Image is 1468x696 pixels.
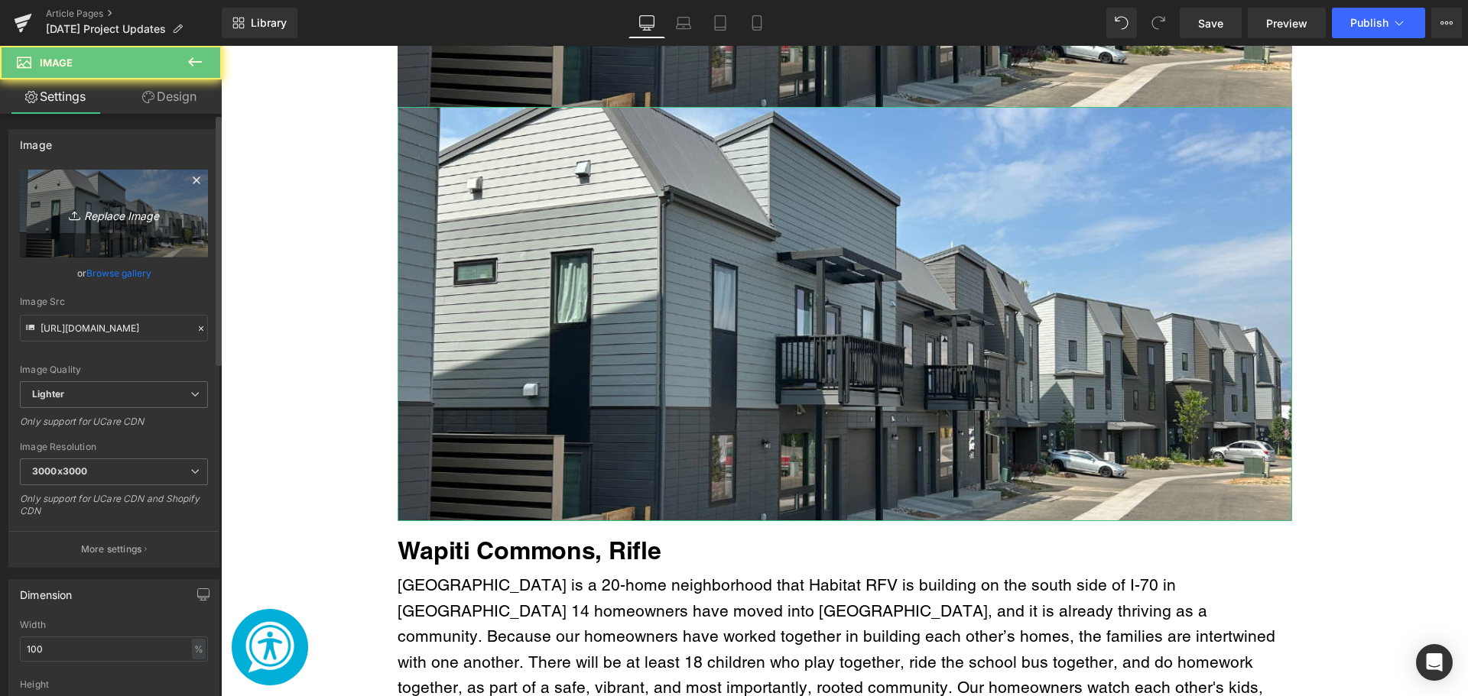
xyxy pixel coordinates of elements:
a: Laptop [665,8,702,38]
a: Design [114,79,225,114]
div: or [20,265,208,281]
a: Desktop [628,8,665,38]
div: Image [20,130,52,151]
div: % [192,639,206,659]
div: Open Intercom Messenger [1416,644,1453,681]
a: New Library [222,8,297,38]
div: Dimension [20,580,73,601]
span: [DATE] Project Updates [46,23,166,35]
b: 3000x3000 [32,465,87,477]
div: Only support for UCare CDN [20,416,208,438]
span: [GEOGRAPHIC_DATA] is a 20-home neighborhood that Habitat RFV is building on the south side of I-7... [177,529,1054,677]
span: Library [251,16,287,30]
div: Width [20,620,208,630]
div: Image Quality [20,364,208,375]
iframe: To enrich screen reader interactions, please activate Accessibility in Grammarly extension settings [221,46,1468,696]
div: Image Resolution [20,442,208,452]
span: Save [1198,15,1223,31]
div: Only support for UCare CDN and Shopify CDN [20,493,208,527]
input: Link [20,315,208,342]
span: Preview [1266,15,1307,31]
a: Browse gallery [86,260,151,286]
button: Publish [1332,8,1425,38]
div: Launch Recite Me [11,563,87,639]
a: Mobile [739,8,775,38]
button: Redo [1143,8,1174,38]
button: More settings [9,531,219,567]
a: Preview [1248,8,1326,38]
span: Publish [1350,17,1388,29]
input: auto [20,636,208,662]
a: Article Pages [46,8,222,20]
div: Height [20,679,208,690]
img: Launch Recite Me [22,575,76,628]
a: Tablet [702,8,739,38]
b: Lighter [32,388,64,400]
p: More settings [81,542,142,556]
div: Image Src [20,296,208,307]
button: Undo [1106,8,1137,38]
i: Replace Image [53,204,175,223]
span: Image [40,57,73,69]
button: More [1431,8,1462,38]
